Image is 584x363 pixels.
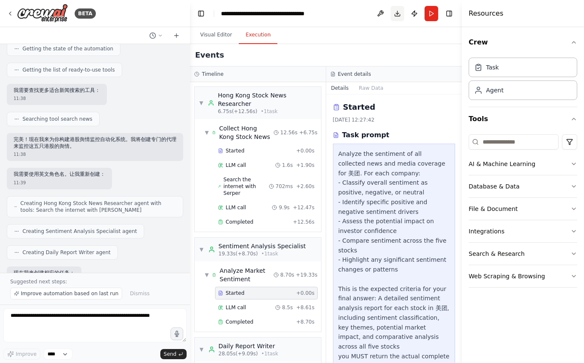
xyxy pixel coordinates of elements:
span: LLM call [226,304,246,311]
button: Start a new chat [170,30,183,41]
div: Hong Kong Stock News Researcher [218,91,317,108]
span: + 1.90s [296,162,314,169]
div: Sentiment Analysis Specialist [218,242,306,250]
p: 我需要查找更多适合新闻搜索的工具： [14,87,100,94]
span: Creating Daily Report Writer agent [22,249,111,256]
img: Logo [17,4,68,23]
div: Agent [486,86,503,94]
div: Collect Hong Kong Stock News [219,124,274,141]
div: Daily Report Writer [218,342,278,350]
button: Hide left sidebar [195,8,207,19]
span: Completed [226,319,253,325]
div: 11:38 [14,95,100,102]
span: 6.75s (+12.56s) [218,108,257,115]
h2: Started [343,101,375,113]
span: 9.9s [279,204,289,211]
button: File & Document [469,198,577,220]
span: Searching tool search news [22,116,92,122]
span: Started [226,290,244,296]
span: ▼ [205,272,209,278]
p: 我需要使用英文角色名。让我重新创建： [14,171,105,178]
span: + 12.47s [293,204,315,211]
span: + 0.00s [296,290,314,296]
span: Creating Sentiment Analysis Specialist agent [22,228,137,235]
span: LLM call [226,204,246,211]
h4: Resources [469,8,503,19]
p: 完美！现在我来为你构建港股舆情监控自动化系统。我将创建专门的代理来监控这五只港股的舆情。 [14,136,176,150]
button: Click to speak your automation idea [170,327,183,340]
span: ▼ [199,346,204,353]
span: 19.33s (+8.70s) [218,250,258,257]
span: • 1 task [261,108,278,115]
span: + 12.56s [293,219,315,225]
span: Improve automation based on last run [21,290,118,297]
p: 现在我来创建相应的任务： [14,270,75,277]
span: 12.56s [280,129,298,136]
span: + 0.00s [296,147,314,154]
span: • 1 task [261,350,278,357]
span: Completed [226,219,253,225]
button: Improve [3,349,40,360]
nav: breadcrumb [221,9,316,18]
span: + 6.75s [299,129,317,136]
div: Crew [469,54,577,107]
span: Creating Hong Kong Stock News Researcher agent with tools: Search the internet with [PERSON_NAME] [20,200,176,213]
span: 28.05s (+9.09s) [218,350,258,357]
span: Search the internet with Serper [224,176,269,197]
span: + 19.33s [296,272,318,278]
div: 11:38 [14,151,176,158]
span: LLM call [226,162,246,169]
button: Details [326,82,354,94]
button: AI & Machine Learning [469,153,577,175]
span: Started [226,147,244,154]
span: ▼ [205,129,209,136]
span: ▼ [199,246,204,253]
span: Getting the state of the automation [22,45,113,52]
button: Web Scraping & Browsing [469,265,577,287]
button: Tools [469,107,577,131]
div: Tools [469,131,577,294]
button: Visual Editor [193,26,239,44]
button: Crew [469,30,577,54]
span: Dismiss [130,290,149,297]
span: • 1 task [261,250,278,257]
span: ▼ [199,100,204,106]
button: Integrations [469,220,577,242]
button: Raw Data [354,82,388,94]
button: Switch to previous chat [146,30,166,41]
span: 702ms [276,183,293,190]
button: Improve automation based on last run [10,288,122,299]
span: Improve [16,351,36,357]
button: Execution [239,26,277,44]
span: 1.6s [282,162,293,169]
button: Send [160,349,187,359]
button: Search & Research [469,243,577,265]
span: + 8.61s [296,304,314,311]
div: BETA [75,8,96,19]
h3: Timeline [202,71,224,78]
div: 11:39 [14,180,105,186]
h2: Events [195,49,224,61]
p: Suggested next steps: [10,278,180,285]
span: Send [164,351,176,357]
button: Dismiss [126,288,154,299]
span: Getting the list of ready-to-use tools [22,67,115,73]
h3: Event details [338,71,371,78]
span: 8.5s [282,304,293,311]
button: Database & Data [469,175,577,197]
h3: Task prompt [342,130,390,140]
span: 8.70s [280,272,294,278]
div: Task [486,63,499,72]
div: Analyze Market Sentiment [220,266,274,283]
div: [DATE] 12:27:42 [333,116,455,123]
span: + 8.70s [296,319,314,325]
span: + 2.60s [296,183,314,190]
button: Hide right sidebar [443,8,455,19]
